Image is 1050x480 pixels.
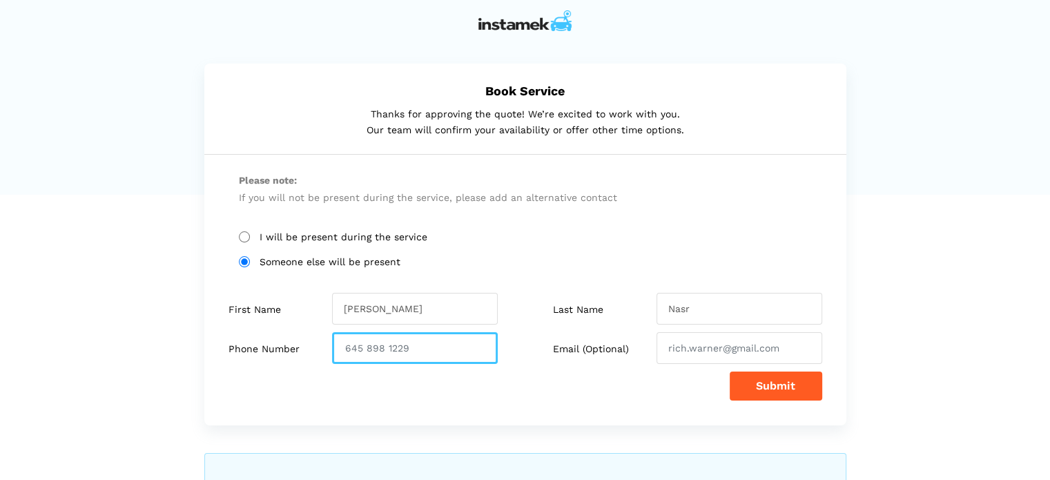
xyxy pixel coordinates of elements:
input: Warner [657,293,822,325]
p: If you will not be present during the service, please add an alternative contact [239,172,812,206]
input: I will be present during the service [239,231,250,242]
p: Thanks for approving the quote! We’re excited to work with you. Our team will confirm your availa... [239,106,812,137]
button: Submit [730,372,822,401]
label: Someone else will be present [239,256,812,268]
label: I will be present during the service [239,231,812,243]
label: Email (Optional) [553,343,629,355]
label: Last Name [553,304,603,316]
label: First Name [229,304,281,316]
h5: Book Service [239,84,812,98]
input: Richard [332,293,498,325]
label: Phone Number [229,343,300,355]
input: 645 898 1229 [332,332,498,364]
input: Someone else will be present [239,256,250,267]
input: rich.warner@gmail.com [657,332,822,364]
span: Please note: [239,172,812,189]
